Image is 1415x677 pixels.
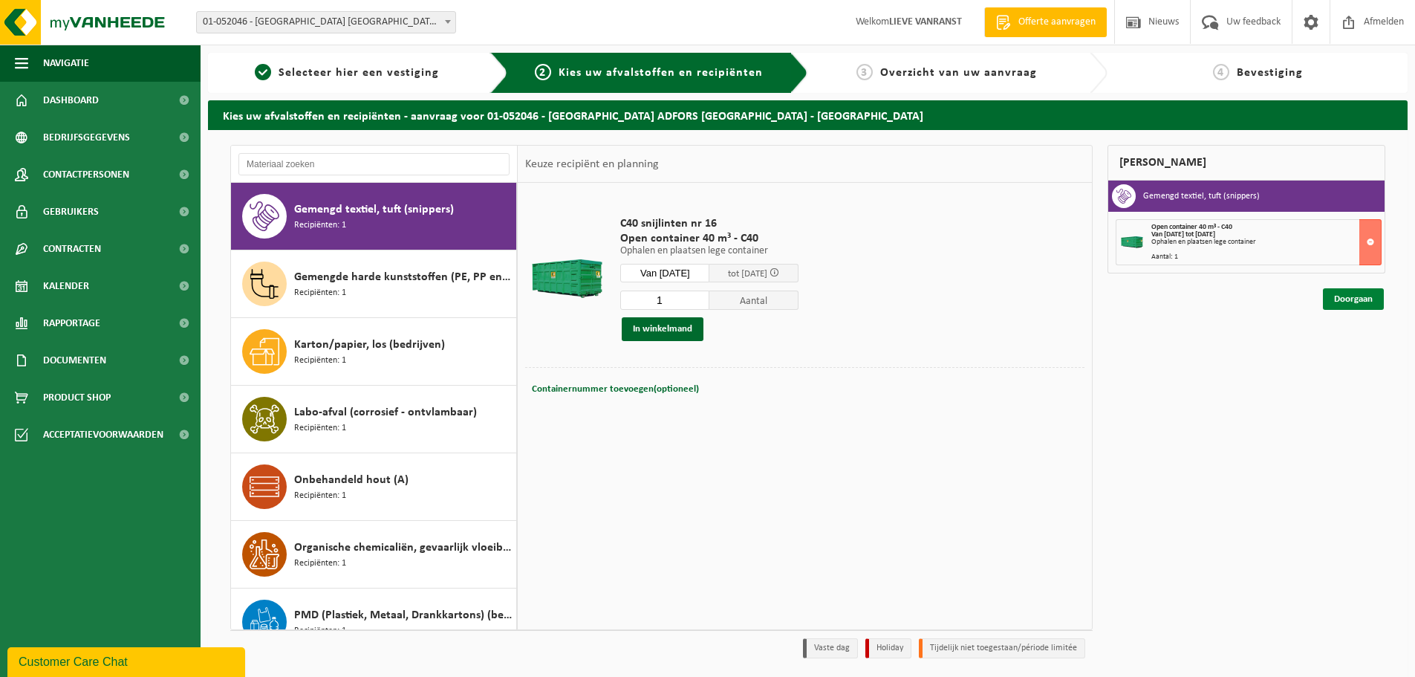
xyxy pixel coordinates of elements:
li: Tijdelijk niet toegestaan/période limitée [919,638,1085,658]
span: PMD (Plastiek, Metaal, Drankkartons) (bedrijven) [294,606,513,624]
span: Gemengde harde kunststoffen (PE, PP en PVC), recycleerbaar (industrieel) [294,268,513,286]
span: Dashboard [43,82,99,119]
li: Vaste dag [803,638,858,658]
span: Labo-afval (corrosief - ontvlambaar) [294,404,477,421]
span: Recipiënten: 1 [294,286,346,300]
a: Doorgaan [1323,288,1384,310]
button: Gemengde harde kunststoffen (PE, PP en PVC), recycleerbaar (industrieel) Recipiënten: 1 [231,250,517,318]
span: Recipiënten: 1 [294,354,346,368]
span: Acceptatievoorwaarden [43,416,163,453]
span: tot [DATE] [728,269,767,279]
li: Holiday [865,638,911,658]
div: [PERSON_NAME] [1107,145,1385,181]
span: C40 snijlinten nr 16 [620,216,798,231]
span: Contactpersonen [43,156,129,193]
span: Kies uw afvalstoffen en recipiënten [559,67,763,79]
span: Navigatie [43,45,89,82]
span: Documenten [43,342,106,379]
span: Rapportage [43,305,100,342]
strong: LIEVE VANRANST [889,16,962,27]
span: Containernummer toevoegen(optioneel) [532,384,699,394]
button: Containernummer toevoegen(optioneel) [530,379,700,400]
span: Aantal [709,291,798,310]
button: Organische chemicaliën, gevaarlijk vloeibaar in kleinverpakking Recipiënten: 1 [231,521,517,589]
span: Recipiënten: 1 [294,624,346,638]
button: Onbehandeld hout (A) Recipiënten: 1 [231,453,517,521]
span: 01-052046 - SAINT-GOBAIN ADFORS BELGIUM - BUGGENHOUT [197,12,455,33]
span: Product Shop [43,379,111,416]
a: Offerte aanvragen [984,7,1107,37]
span: Bedrijfsgegevens [43,119,130,156]
span: Gebruikers [43,193,99,230]
span: 2 [535,64,551,80]
input: Selecteer datum [620,264,709,282]
button: In winkelmand [622,317,703,341]
span: Contracten [43,230,101,268]
span: Selecteer hier een vestiging [279,67,439,79]
span: Offerte aanvragen [1015,15,1099,30]
span: Recipiënten: 1 [294,557,346,571]
span: Open container 40 m³ - C40 [1151,223,1232,231]
span: 3 [856,64,873,80]
span: Onbehandeld hout (A) [294,471,409,489]
span: Bevestiging [1237,67,1303,79]
span: Gemengd textiel, tuft (snippers) [294,201,454,218]
span: 1 [255,64,271,80]
span: 4 [1213,64,1229,80]
div: Keuze recipiënt en planning [518,146,666,183]
strong: Van [DATE] tot [DATE] [1151,230,1215,239]
span: 01-052046 - SAINT-GOBAIN ADFORS BELGIUM - BUGGENHOUT [196,11,456,33]
input: Materiaal zoeken [238,153,510,175]
button: Karton/papier, los (bedrijven) Recipiënten: 1 [231,318,517,386]
span: Recipiënten: 1 [294,421,346,435]
p: Ophalen en plaatsen lege container [620,246,798,256]
span: Recipiënten: 1 [294,489,346,503]
span: Karton/papier, los (bedrijven) [294,336,445,354]
button: PMD (Plastiek, Metaal, Drankkartons) (bedrijven) Recipiënten: 1 [231,589,517,656]
iframe: chat widget [7,644,248,677]
button: Gemengd textiel, tuft (snippers) Recipiënten: 1 [231,183,517,250]
a: 1Selecteer hier een vestiging [215,64,478,82]
div: Ophalen en plaatsen lege container [1151,239,1381,246]
button: Labo-afval (corrosief - ontvlambaar) Recipiënten: 1 [231,386,517,453]
span: Open container 40 m³ - C40 [620,231,798,246]
span: Kalender [43,268,89,305]
div: Aantal: 1 [1151,253,1381,261]
h2: Kies uw afvalstoffen en recipiënten - aanvraag voor 01-052046 - [GEOGRAPHIC_DATA] ADFORS [GEOGRAP... [208,100,1408,129]
h3: Gemengd textiel, tuft (snippers) [1143,184,1260,208]
span: Recipiënten: 1 [294,218,346,233]
span: Overzicht van uw aanvraag [880,67,1037,79]
span: Organische chemicaliën, gevaarlijk vloeibaar in kleinverpakking [294,539,513,557]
